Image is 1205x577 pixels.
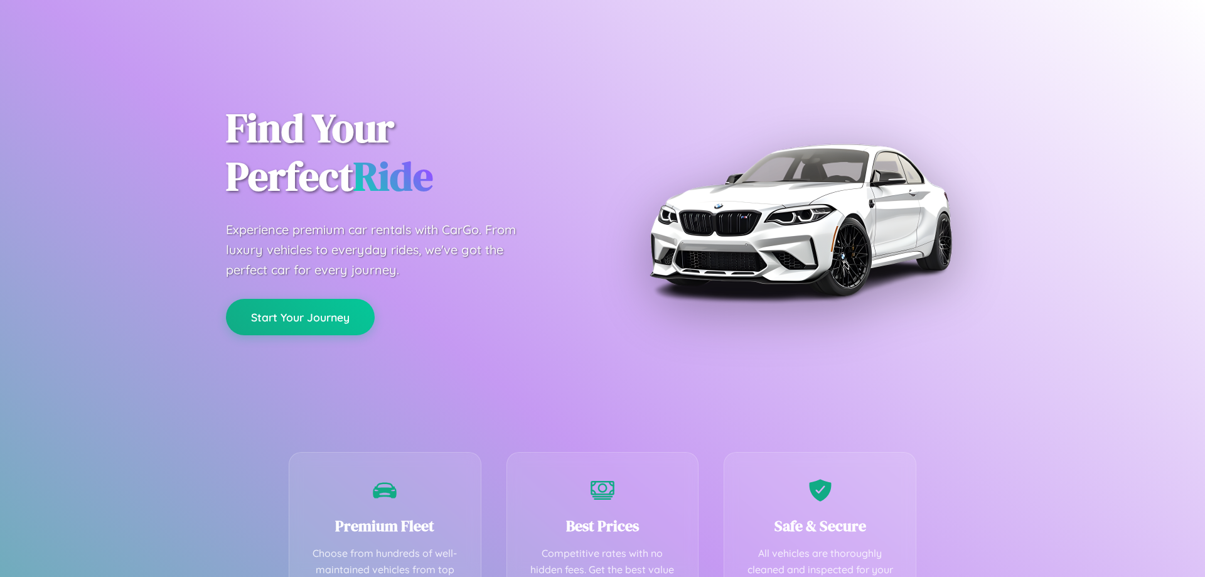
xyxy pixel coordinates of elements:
[226,104,584,201] h1: Find Your Perfect
[743,515,897,536] h3: Safe & Secure
[353,149,433,203] span: Ride
[226,299,375,335] button: Start Your Journey
[526,515,680,536] h3: Best Prices
[226,220,540,280] p: Experience premium car rentals with CarGo. From luxury vehicles to everyday rides, we've got the ...
[643,63,957,377] img: Premium BMW car rental vehicle
[308,515,462,536] h3: Premium Fleet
